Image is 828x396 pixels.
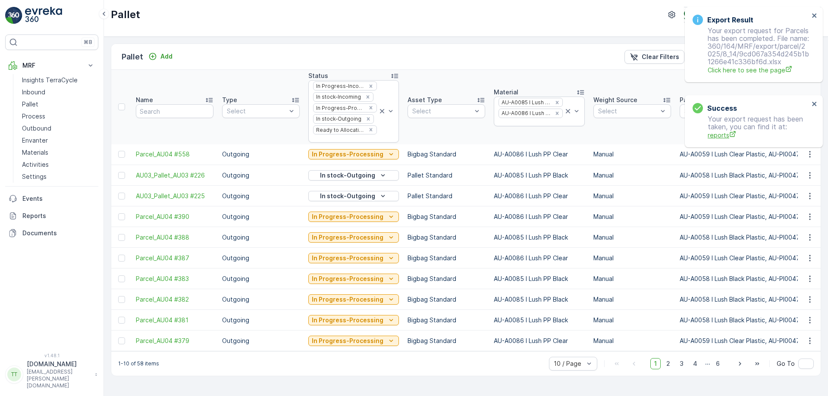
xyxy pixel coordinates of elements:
[118,172,125,179] div: Toggle Row Selected
[22,229,95,237] p: Documents
[403,206,489,227] td: Bigbag Standard
[589,144,675,165] td: Manual
[308,191,399,201] button: In stock-Outgoing
[308,253,399,263] button: In Progress-Processing
[136,295,213,304] a: Parcel_AU04 #382
[5,190,98,207] a: Events
[118,151,125,158] div: Toggle Row Selected
[5,7,22,24] img: logo
[19,171,98,183] a: Settings
[19,110,98,122] a: Process
[136,192,213,200] a: AU03_Pallet_AU03 #225
[160,52,172,61] p: Add
[489,248,589,268] td: AU-A0086 I Lush PP Clear
[320,171,375,180] p: In stock-Outgoing
[676,358,687,369] span: 3
[27,368,91,389] p: [EMAIL_ADDRESS][PERSON_NAME][DOMAIN_NAME]
[19,98,98,110] a: Pallet
[403,310,489,331] td: Bigbag Standard
[19,122,98,134] a: Outbound
[489,186,589,206] td: AU-A0086 I Lush PP Clear
[22,212,95,220] p: Reports
[5,207,98,225] a: Reports
[403,289,489,310] td: Bigbag Standard
[136,171,213,180] a: AU03_Pallet_AU03 #226
[314,115,363,123] div: In stock-Outgoing
[22,88,45,97] p: Inbound
[705,358,710,369] p: ...
[412,107,472,115] p: Select
[589,227,675,248] td: Manual
[19,159,98,171] a: Activities
[5,57,98,74] button: MRF
[118,360,159,367] p: 1-10 of 58 items
[489,227,589,248] td: AU-A0085 I Lush PP Black
[7,368,21,381] div: TT
[403,165,489,186] td: Pallet Standard
[312,150,383,159] p: In Progress-Processing
[308,170,399,181] button: In stock-Outgoing
[684,7,821,22] button: Terracycle-AU04 - Sendable(+10:00)
[22,160,49,169] p: Activities
[218,310,304,331] td: Outgoing
[312,295,383,304] p: In Progress-Processing
[693,115,809,140] p: Your export request has been taken, you can find it at:
[218,144,304,165] td: Outgoing
[136,254,213,262] span: Parcel_AU04 #387
[403,227,489,248] td: Bigbag Standard
[218,165,304,186] td: Outgoing
[312,274,383,283] p: In Progress-Processing
[118,317,125,324] div: Toggle Row Selected
[118,193,125,200] div: Toggle Row Selected
[489,310,589,331] td: AU-A0085 I Lush PP Black
[19,74,98,86] a: Insights TerraCycle
[593,96,637,104] p: Weight Source
[403,248,489,268] td: Bigbag Standard
[136,337,213,345] span: Parcel_AU04 #379
[314,93,362,101] div: In stock-Incoming
[314,104,366,112] div: In Progress-Processing
[499,109,552,117] div: AU-A0086 I Lush PP Clear
[408,96,442,104] p: Asset Type
[364,115,373,122] div: Remove In stock-Outgoing
[366,83,376,90] div: Remove In Progress-Incoming
[136,150,213,159] a: Parcel_AU04 #558
[22,112,45,121] p: Process
[312,316,383,324] p: In Progress-Processing
[22,148,48,157] p: Materials
[589,206,675,227] td: Manual
[403,268,489,289] td: Bigbag Standard
[118,255,125,262] div: Toggle Row Selected
[708,65,809,75] a: Click here to see the page
[684,10,698,19] img: terracycle_logo.png
[218,268,304,289] td: Outgoing
[589,165,675,186] td: Manual
[589,186,675,206] td: Manual
[589,268,675,289] td: Manual
[366,126,376,133] div: Remove Ready to Allocation
[489,268,589,289] td: AU-A0085 I Lush PP Black
[320,192,375,200] p: In stock-Outgoing
[118,296,125,303] div: Toggle Row Selected
[22,124,51,133] p: Outbound
[19,86,98,98] a: Inbound
[308,315,399,325] button: In Progress-Processing
[489,289,589,310] td: AU-A0085 I Lush PP Black
[777,359,795,368] span: Go To
[314,126,366,134] div: Ready to Allocation
[118,213,125,220] div: Toggle Row Selected
[624,50,684,64] button: Clear Filters
[136,96,153,104] p: Name
[27,360,91,368] p: [DOMAIN_NAME]
[25,7,62,24] img: logo_light-DOdMpM7g.png
[308,72,328,80] p: Status
[122,51,143,63] p: Pallet
[489,144,589,165] td: AU-A0086 I Lush PP Clear
[308,212,399,222] button: In Progress-Processing
[136,233,213,242] span: Parcel_AU04 #388
[812,12,818,20] button: close
[552,99,562,106] div: Remove AU-A0085 I Lush PP Black
[308,294,399,305] button: In Progress-Processing
[589,310,675,331] td: Manual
